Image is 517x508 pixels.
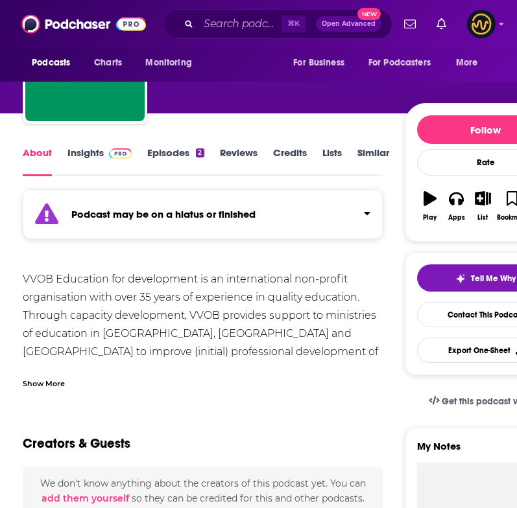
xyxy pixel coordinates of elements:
span: Monitoring [145,54,191,72]
button: Open AdvancedNew [316,16,381,32]
span: We don't know anything about the creators of this podcast yet . You can so they can be credited f... [40,478,366,503]
a: Show notifications dropdown [431,13,451,35]
button: add them yourself [42,493,129,503]
button: open menu [136,51,208,75]
a: Similar [357,146,389,176]
img: Podchaser Pro [109,148,132,159]
span: ⌘ K [282,16,306,32]
a: Charts [86,51,130,75]
a: Lists [322,146,342,176]
div: Apps [448,214,465,222]
a: Episodes2 [147,146,204,176]
div: Search podcasts, credits, & more... [163,9,392,39]
img: tell me why sparkle [455,273,466,284]
img: User Profile [467,10,496,38]
button: open menu [23,51,87,75]
h2: Creators & Guests [23,435,130,452]
a: About [23,146,52,176]
a: Reviews [220,146,258,176]
span: Tell Me Why [471,273,516,284]
span: New [357,8,381,20]
section: Click to expand status details [23,197,383,239]
button: Show profile menu [467,10,496,38]
a: Credits [273,146,307,176]
button: Play [417,183,444,229]
div: 2 [196,148,204,157]
span: Logged in as LowerStreet [467,10,496,38]
div: List [477,214,488,222]
span: Charts [94,54,122,72]
button: open menu [447,51,494,75]
button: List [470,183,496,229]
span: For Business [293,54,344,72]
strong: Podcast may be on a hiatus or finished [71,208,256,220]
a: Show notifications dropdown [399,13,421,35]
button: Apps [443,183,470,229]
a: InsightsPodchaser Pro [67,146,132,176]
input: Search podcasts, credits, & more... [198,14,282,34]
span: Podcasts [32,54,70,72]
span: For Podcasters [368,54,431,72]
span: Open Advanced [322,21,376,27]
img: Podchaser - Follow, Share and Rate Podcasts [21,12,146,36]
span: More [456,54,478,72]
div: Play [423,214,437,222]
button: open menu [284,51,361,75]
button: open menu [360,51,450,75]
